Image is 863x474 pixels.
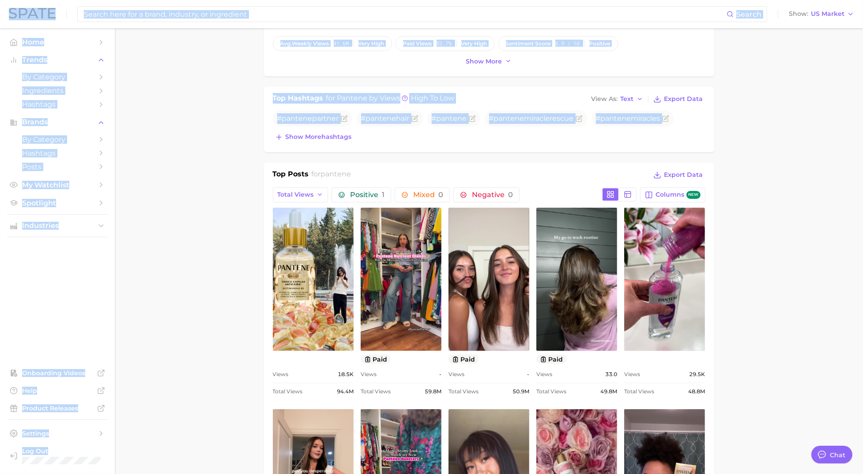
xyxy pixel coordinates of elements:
button: Flag as miscategorized or irrelevant [469,115,476,122]
span: View As [592,97,618,101]
h2: for by Views [326,93,454,105]
span: Views [361,369,377,380]
button: Trends [7,53,108,67]
abbr: average [280,40,292,47]
button: Show morehashtags [273,131,354,143]
span: # miraclerescue [489,114,574,123]
span: Search [736,10,761,19]
span: 41.6m [334,41,349,47]
span: Export Data [664,171,703,179]
button: Export Data [651,169,705,181]
span: pantene [437,114,467,123]
a: Posts [7,160,108,174]
span: Home [22,38,93,46]
span: Total Views [278,191,314,198]
span: 49.8m [600,386,617,397]
a: My Watchlist [7,178,108,192]
span: Total Views [273,386,303,397]
span: Views [448,369,464,380]
span: Log Out [22,447,101,455]
span: Spotlight [22,199,93,207]
span: Brands [22,118,93,126]
button: Flag as miscategorized or irrelevant [662,115,669,122]
span: pantene [366,114,396,123]
a: by Category [7,133,108,146]
span: Ingredients [22,86,93,95]
button: Brands [7,116,108,129]
span: pantene [494,114,524,123]
span: weekly views [280,41,329,47]
span: pantene [282,114,313,123]
button: paid [536,355,567,364]
a: Settings [7,427,108,440]
span: Export Data [664,95,703,103]
span: Text [621,97,634,101]
button: avg.weekly views41.6mVery high [273,36,392,51]
span: My Watchlist [22,181,93,189]
div: Positive [589,41,611,47]
a: Onboarding Videos [7,366,108,380]
span: Show more hashtags [286,133,352,141]
span: new [686,191,701,199]
span: by Category [22,135,93,144]
button: ShowUS Market [787,8,856,20]
span: Product Releases [22,404,93,412]
span: Help [22,387,93,395]
span: # partner [277,114,339,123]
span: Views [624,369,640,380]
button: View AsText [589,93,646,105]
span: paid views [403,41,432,47]
span: sentiment score [506,41,551,47]
span: 48.8m [688,386,705,397]
h2: for [311,169,351,182]
span: Views [536,369,552,380]
span: 18.5k [338,369,354,380]
span: 50.9m [513,386,529,397]
button: paid views93.7%Very high [396,36,495,51]
span: Views [273,369,289,380]
button: Flag as miscategorized or irrelevant [576,115,583,122]
span: Show [789,11,808,16]
span: 94.4m [337,386,354,397]
span: # [432,114,467,123]
div: Very high [358,41,384,47]
a: Log out. Currently logged in with e-mail mcelwee.l@pg.com. [7,444,108,467]
input: Search here for a brand, industry, or ingredient [83,7,727,22]
span: high to low [411,94,454,102]
span: Mixed [413,191,443,198]
span: Posts [22,163,93,171]
span: Negative [472,191,513,198]
span: Total Views [448,386,479,397]
span: pantene [337,94,367,102]
button: Total Views [273,187,328,202]
a: Product Releases [7,402,108,415]
span: US Market [811,11,844,16]
span: Columns [656,191,700,199]
span: pantene [601,114,631,123]
h1: Top Hashtags [273,93,324,105]
button: Show more [464,56,514,67]
span: Settings [22,429,93,437]
span: pantene [320,170,351,178]
span: Total Views [361,386,391,397]
button: paid [361,355,391,364]
span: Industries [22,222,93,230]
span: 93.7% [437,41,452,47]
button: Export Data [651,93,705,105]
span: # miracles [596,114,660,123]
span: Show more [466,58,502,65]
img: SPATE [9,8,56,19]
span: Onboarding Videos [22,369,93,377]
span: Hashtags [22,149,93,157]
a: Hashtags [7,146,108,160]
span: - [527,369,529,380]
span: 29.5k [689,369,705,380]
span: by Category [22,73,93,81]
span: 0 [508,190,513,199]
span: # hair [361,114,410,123]
h1: Top Posts [273,169,309,182]
a: Ingredients [7,84,108,97]
a: Hashtags [7,97,108,111]
span: 0 [438,190,443,199]
span: 59.8m [425,386,441,397]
